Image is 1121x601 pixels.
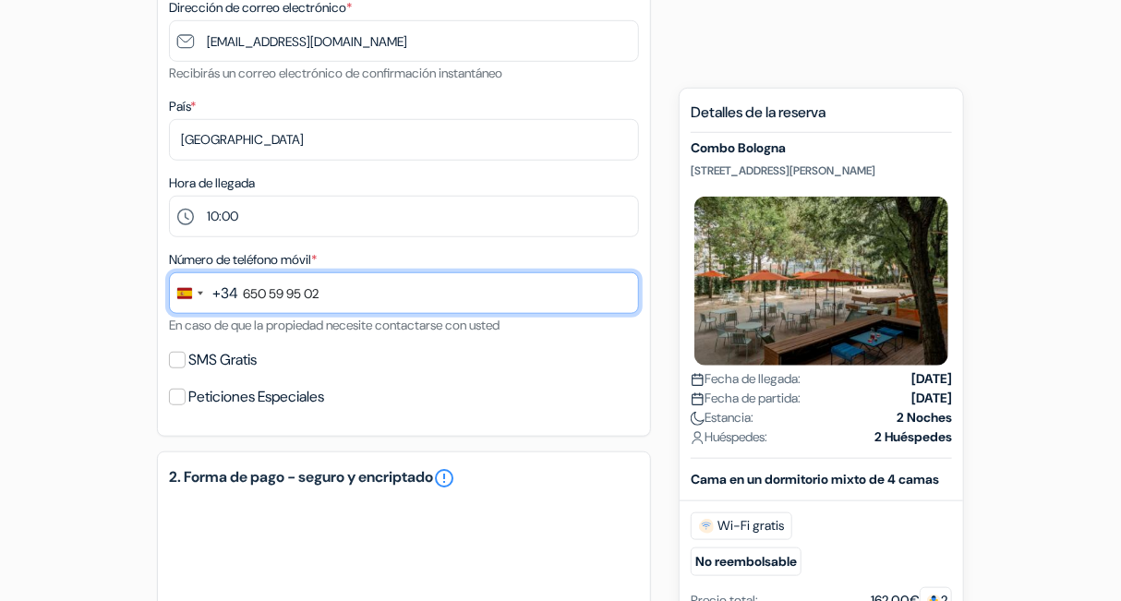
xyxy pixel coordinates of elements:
[212,282,238,305] div: +34
[169,317,500,333] small: En caso de que la propiedad necesite contactarse con usted
[691,512,792,540] span: Wi-Fi gratis
[691,389,801,408] span: Fecha de partida:
[169,467,639,489] h5: 2. Forma de pago - seguro y encriptado
[691,369,801,389] span: Fecha de llegada:
[188,347,257,373] label: SMS Gratis
[691,373,705,387] img: calendar.svg
[911,369,952,389] strong: [DATE]
[433,467,455,489] a: error_outline
[188,384,324,410] label: Peticiones Especiales
[699,519,714,534] img: free_wifi.svg
[874,427,952,447] strong: 2 Huéspedes
[691,431,705,445] img: user_icon.svg
[169,97,196,116] label: País
[170,273,238,313] button: Change country, selected Spain (+34)
[691,427,767,447] span: Huéspedes:
[691,103,952,133] h5: Detalles de la reserva
[691,547,802,576] small: No reembolsable
[169,65,502,81] small: Recibirás un correo electrónico de confirmación instantáneo
[691,408,753,427] span: Estancia:
[691,140,952,156] h5: Combo Bologna
[169,250,317,270] label: Número de teléfono móvil
[911,389,952,408] strong: [DATE]
[691,163,952,178] p: [STREET_ADDRESS][PERSON_NAME]
[169,272,639,314] input: 612 34 56 78
[897,408,952,427] strong: 2 Noches
[169,20,639,62] input: Introduzca la dirección de correo electrónico
[691,392,705,406] img: calendar.svg
[691,471,939,487] b: Cama en un dormitorio mixto de 4 camas
[691,412,705,426] img: moon.svg
[169,174,255,193] label: Hora de llegada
